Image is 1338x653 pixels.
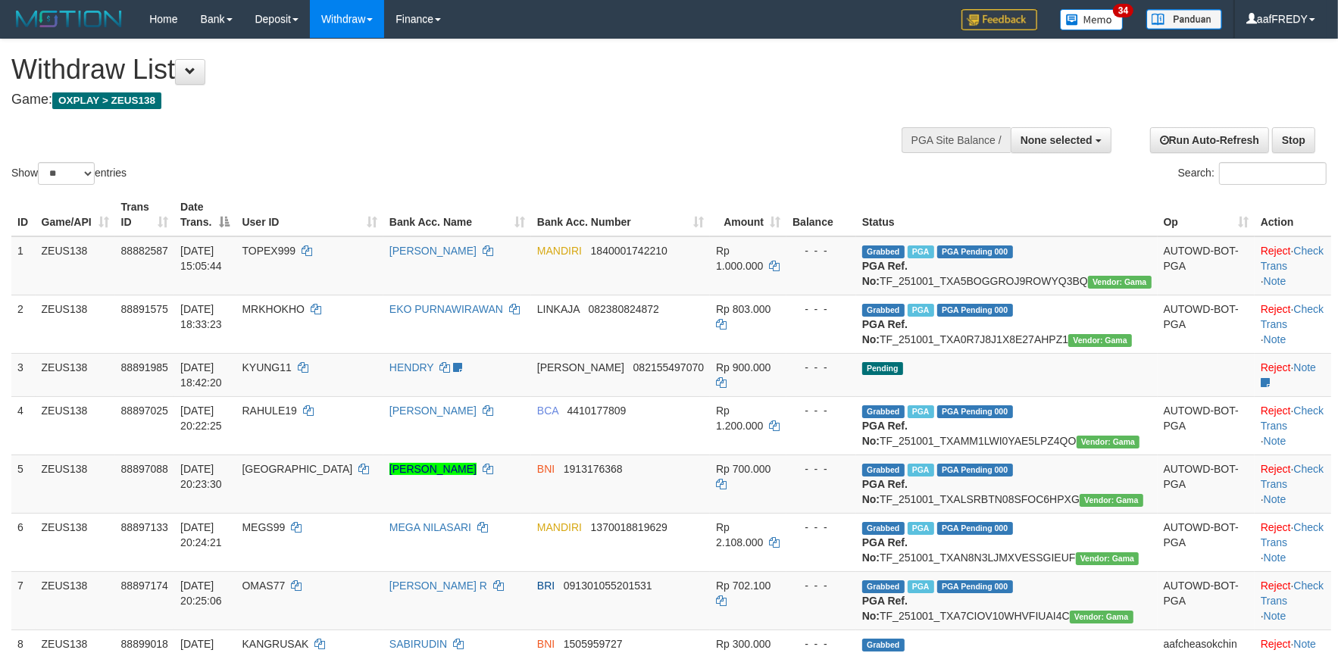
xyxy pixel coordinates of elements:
[792,360,850,375] div: - - -
[180,245,222,272] span: [DATE] 15:05:44
[1070,611,1133,623] span: Vendor URL: https://trx31.1velocity.biz
[1264,493,1286,505] a: Note
[1219,162,1327,185] input: Search:
[1261,245,1291,257] a: Reject
[716,245,763,272] span: Rp 1.000.000
[937,245,1013,258] span: PGA Pending
[908,522,934,535] span: Marked by aafsolysreylen
[36,396,115,455] td: ZEUS138
[1077,436,1140,448] span: Vendor URL: https://trx31.1velocity.biz
[36,295,115,353] td: ZEUS138
[792,636,850,651] div: - - -
[1080,494,1143,507] span: Vendor URL: https://trx31.1velocity.biz
[11,8,127,30] img: MOTION_logo.png
[1294,638,1317,650] a: Note
[1146,9,1222,30] img: panduan.png
[242,521,286,533] span: MEGS99
[1294,361,1317,373] a: Note
[36,193,115,236] th: Game/API: activate to sort column ascending
[716,405,763,432] span: Rp 1.200.000
[862,536,908,564] b: PGA Ref. No:
[537,638,555,650] span: BNI
[1264,333,1286,345] a: Note
[862,420,908,447] b: PGA Ref. No:
[537,463,555,475] span: BNI
[589,303,659,315] span: Copy 082380824872 to clipboard
[242,405,297,417] span: RAHULE19
[121,463,168,475] span: 88897088
[1255,455,1331,513] td: · ·
[537,521,582,533] span: MANDIRI
[792,302,850,317] div: - - -
[242,245,296,257] span: TOPEX999
[564,463,623,475] span: Copy 1913176368 to clipboard
[862,260,908,287] b: PGA Ref. No:
[792,520,850,535] div: - - -
[180,521,222,548] span: [DATE] 20:24:21
[1158,295,1255,353] td: AUTOWD-BOT-PGA
[937,522,1013,535] span: PGA Pending
[716,361,771,373] span: Rp 900.000
[1178,162,1327,185] label: Search:
[908,464,934,476] span: Marked by aafpengsreynich
[1113,4,1133,17] span: 34
[792,243,850,258] div: - - -
[1255,193,1331,236] th: Action
[862,522,905,535] span: Grabbed
[1255,236,1331,295] td: · ·
[389,361,434,373] a: HENDRY
[242,638,309,650] span: KANGRUSAK
[38,162,95,185] select: Showentries
[1158,193,1255,236] th: Op: activate to sort column ascending
[1261,521,1291,533] a: Reject
[633,361,704,373] span: Copy 082155497070 to clipboard
[567,405,627,417] span: Copy 4410177809 to clipboard
[862,318,908,345] b: PGA Ref. No:
[180,580,222,607] span: [DATE] 20:25:06
[908,304,934,317] span: Marked by aafpengsreynich
[1158,513,1255,571] td: AUTOWD-BOT-PGA
[242,361,292,373] span: KYUNG11
[11,193,36,236] th: ID
[1255,396,1331,455] td: · ·
[1261,580,1324,607] a: Check Trans
[1261,405,1324,432] a: Check Trans
[792,578,850,593] div: - - -
[1060,9,1124,30] img: Button%20Memo.svg
[856,236,1158,295] td: TF_251001_TXA5BOGGROJ9ROWYQ3BQ
[121,638,168,650] span: 88899018
[180,405,222,432] span: [DATE] 20:22:25
[537,361,624,373] span: [PERSON_NAME]
[1261,405,1291,417] a: Reject
[856,455,1158,513] td: TF_251001_TXALSRBTN08SFOC6HPXG
[174,193,236,236] th: Date Trans.: activate to sort column descending
[1261,463,1324,490] a: Check Trans
[937,464,1013,476] span: PGA Pending
[862,464,905,476] span: Grabbed
[961,9,1037,30] img: Feedback.jpg
[11,455,36,513] td: 5
[121,245,168,257] span: 88882587
[1264,275,1286,287] a: Note
[236,193,383,236] th: User ID: activate to sort column ascending
[36,236,115,295] td: ZEUS138
[856,295,1158,353] td: TF_251001_TXA0R7J8J1X8E27AHPZ1
[1261,521,1324,548] a: Check Trans
[11,92,877,108] h4: Game:
[389,405,477,417] a: [PERSON_NAME]
[537,580,555,592] span: BRI
[1261,463,1291,475] a: Reject
[11,571,36,630] td: 7
[1261,303,1291,315] a: Reject
[591,521,667,533] span: Copy 1370018819629 to clipboard
[1261,303,1324,330] a: Check Trans
[11,295,36,353] td: 2
[11,513,36,571] td: 6
[1158,455,1255,513] td: AUTOWD-BOT-PGA
[121,361,168,373] span: 88891985
[862,580,905,593] span: Grabbed
[856,193,1158,236] th: Status
[1158,396,1255,455] td: AUTOWD-BOT-PGA
[389,303,503,315] a: EKO PURNAWIRAWAN
[716,638,771,650] span: Rp 300.000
